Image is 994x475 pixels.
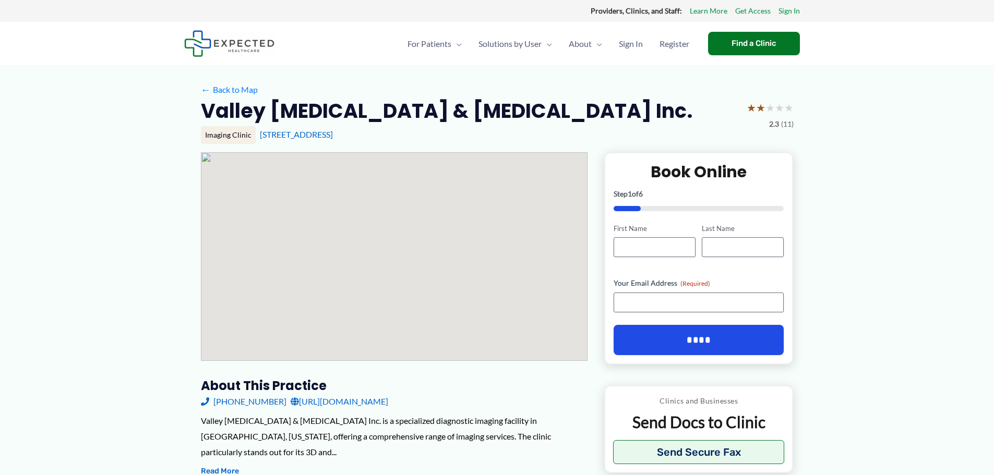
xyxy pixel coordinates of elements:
span: For Patients [408,26,451,62]
span: About [569,26,592,62]
a: For PatientsMenu Toggle [399,26,470,62]
a: [STREET_ADDRESS] [260,129,333,139]
button: Send Secure Fax [613,440,785,464]
strong: Providers, Clinics, and Staff: [591,6,682,15]
span: Menu Toggle [542,26,552,62]
label: Last Name [702,224,784,234]
span: Register [660,26,689,62]
span: ★ [765,98,775,117]
label: Your Email Address [614,278,784,288]
span: 6 [639,189,643,198]
span: Menu Toggle [451,26,462,62]
a: Get Access [735,4,771,18]
span: ★ [775,98,784,117]
label: First Name [614,224,696,234]
span: Sign In [619,26,643,62]
span: ← [201,84,211,94]
a: ←Back to Map [201,82,258,98]
a: Sign In [610,26,651,62]
span: (11) [781,117,794,131]
span: ★ [747,98,756,117]
a: Learn More [690,4,727,18]
nav: Primary Site Navigation [399,26,698,62]
div: Imaging Clinic [201,126,256,144]
img: Expected Healthcare Logo - side, dark font, small [184,30,274,57]
a: [URL][DOMAIN_NAME] [291,394,388,409]
h3: About this practice [201,377,588,394]
a: Solutions by UserMenu Toggle [470,26,560,62]
span: (Required) [680,279,710,287]
a: Sign In [779,4,800,18]
h2: Book Online [614,162,784,182]
p: Step of [614,190,784,198]
span: ★ [756,98,765,117]
a: Find a Clinic [708,32,800,55]
span: Solutions by User [478,26,542,62]
a: AboutMenu Toggle [560,26,610,62]
a: [PHONE_NUMBER] [201,394,286,409]
span: 2.3 [769,117,779,131]
h2: Valley [MEDICAL_DATA] & [MEDICAL_DATA] Inc. [201,98,692,124]
a: Register [651,26,698,62]
div: Valley [MEDICAL_DATA] & [MEDICAL_DATA] Inc. is a specialized diagnostic imaging facility in [GEOG... [201,413,588,459]
span: Menu Toggle [592,26,602,62]
span: 1 [628,189,632,198]
p: Send Docs to Clinic [613,412,785,432]
span: ★ [784,98,794,117]
p: Clinics and Businesses [613,394,785,408]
